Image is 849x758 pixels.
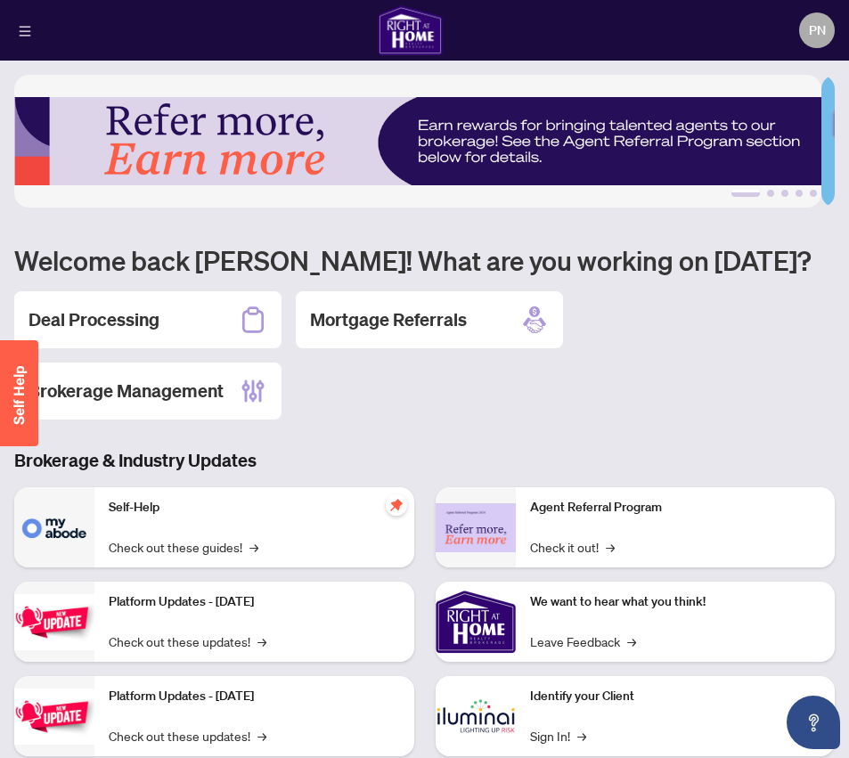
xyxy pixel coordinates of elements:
[14,487,94,567] img: Self-Help
[109,726,266,746] a: Check out these updates!→
[606,537,615,557] span: →
[11,365,28,425] span: Self Help
[796,190,803,197] button: 4
[810,190,817,197] button: 5
[781,190,788,197] button: 3
[530,537,615,557] a: Check it out!→
[19,25,31,37] span: menu
[14,243,835,277] h1: Welcome back [PERSON_NAME]! What are you working on [DATE]?
[109,498,400,518] p: Self-Help
[436,503,516,552] img: Agent Referral Program
[109,537,258,557] a: Check out these guides!→
[530,592,821,612] p: We want to hear what you think!
[386,494,407,516] span: pushpin
[809,20,826,40] span: PN
[29,307,159,332] h2: Deal Processing
[530,687,821,706] p: Identify your Client
[530,726,586,746] a: Sign In!→
[249,537,258,557] span: →
[627,632,636,651] span: →
[29,379,224,403] h2: Brokerage Management
[109,687,400,706] p: Platform Updates - [DATE]
[14,448,835,473] h3: Brokerage & Industry Updates
[731,190,760,197] button: 1
[436,676,516,756] img: Identify your Client
[530,632,636,651] a: Leave Feedback→
[14,75,821,208] img: Slide 0
[257,632,266,651] span: →
[530,498,821,518] p: Agent Referral Program
[436,582,516,662] img: We want to hear what you think!
[767,190,774,197] button: 2
[109,632,266,651] a: Check out these updates!→
[257,726,266,746] span: →
[14,594,94,650] img: Platform Updates - July 21, 2025
[109,592,400,612] p: Platform Updates - [DATE]
[787,696,840,749] button: Open asap
[310,307,467,332] h2: Mortgage Referrals
[577,726,586,746] span: →
[378,5,442,55] img: logo
[14,689,94,745] img: Platform Updates - July 8, 2025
